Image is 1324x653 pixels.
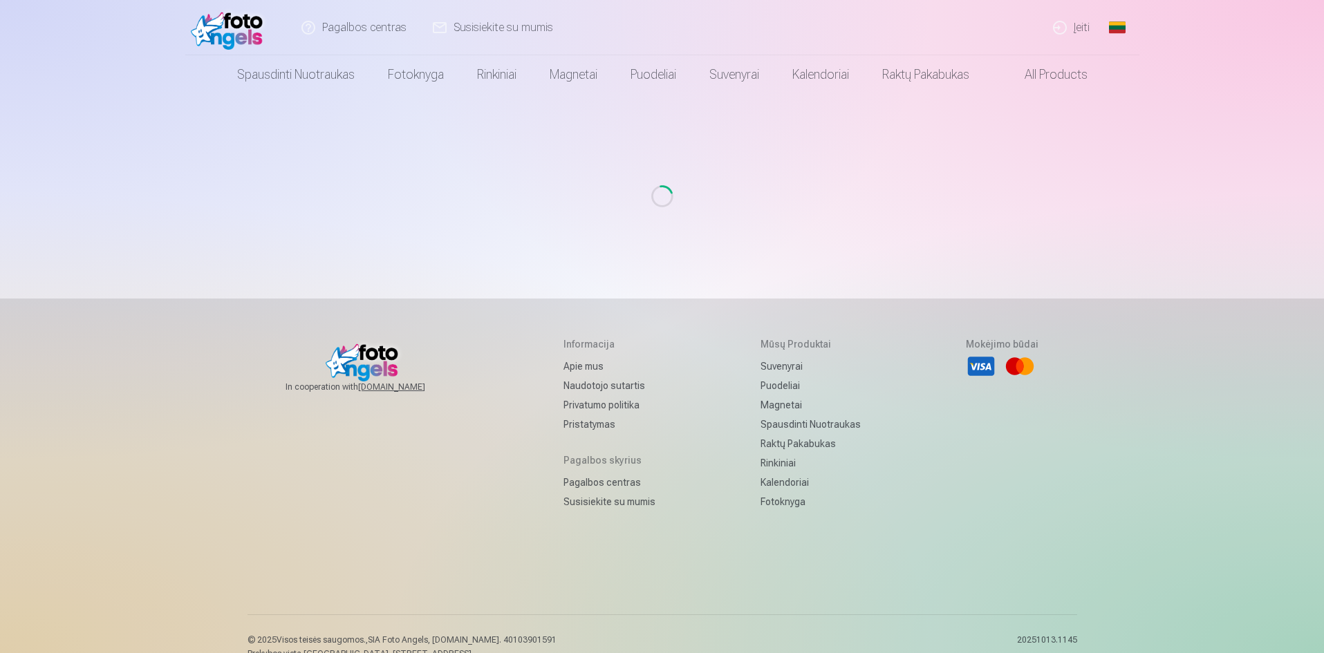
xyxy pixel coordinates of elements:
[761,357,861,376] a: Suvenyrai
[563,337,655,351] h5: Informacija
[693,55,776,94] a: Suvenyrai
[563,453,655,467] h5: Pagalbos skyrius
[563,357,655,376] a: Apie mus
[460,55,533,94] a: Rinkiniai
[761,434,861,453] a: Raktų pakabukas
[761,376,861,395] a: Puodeliai
[563,395,655,415] a: Privatumo politika
[966,337,1038,351] h5: Mokėjimo būdai
[368,635,557,645] span: SIA Foto Angels, [DOMAIN_NAME]. 40103901591
[371,55,460,94] a: Fotoknyga
[1005,351,1035,381] li: Mastercard
[248,634,557,645] p: © 2025 Visos teisės saugomos. ,
[966,351,996,381] li: Visa
[563,376,655,395] a: Naudotojo sutartis
[563,492,655,511] a: Susisiekite su mumis
[761,453,861,473] a: Rinkiniai
[761,492,861,511] a: Fotoknyga
[191,6,270,50] img: /fa2
[761,337,861,351] h5: Mūsų produktai
[563,415,655,434] a: Pristatymas
[761,415,861,434] a: Spausdinti nuotraukas
[761,473,861,492] a: Kalendoriai
[533,55,614,94] a: Magnetai
[358,381,458,392] a: [DOMAIN_NAME]
[286,381,458,392] span: In cooperation with
[761,395,861,415] a: Magnetai
[776,55,866,94] a: Kalendoriai
[614,55,693,94] a: Puodeliai
[221,55,371,94] a: Spausdinti nuotraukas
[563,473,655,492] a: Pagalbos centras
[986,55,1104,94] a: All products
[866,55,986,94] a: Raktų pakabukas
